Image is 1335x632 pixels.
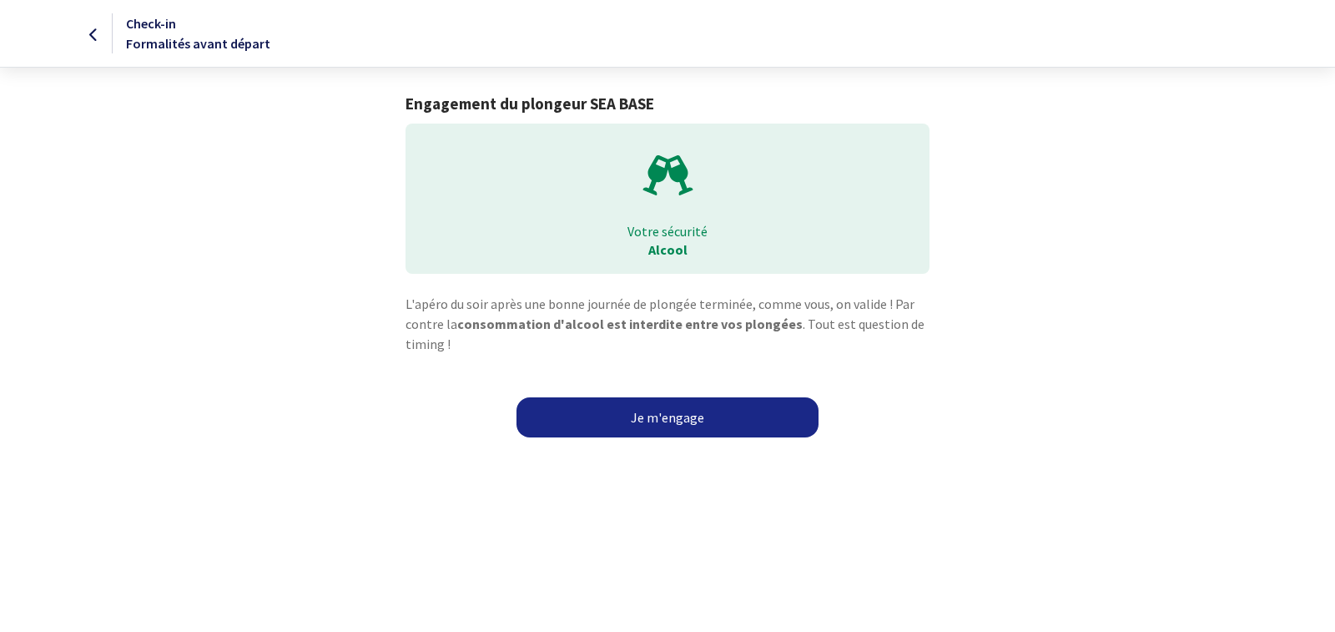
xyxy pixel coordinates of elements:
h1: Engagement du plongeur SEA BASE [406,94,929,114]
strong: Alcool [648,241,688,258]
p: L'apéro du soir après une bonne journée de plongée terminée, comme vous, on valide ! Par contre l... [406,294,929,354]
span: Check-in Formalités avant départ [126,15,270,52]
strong: consommation d'alcool est interdite entre vos plongées [457,316,803,332]
a: Je m'engage [516,397,819,437]
p: Votre sécurité [417,222,917,240]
